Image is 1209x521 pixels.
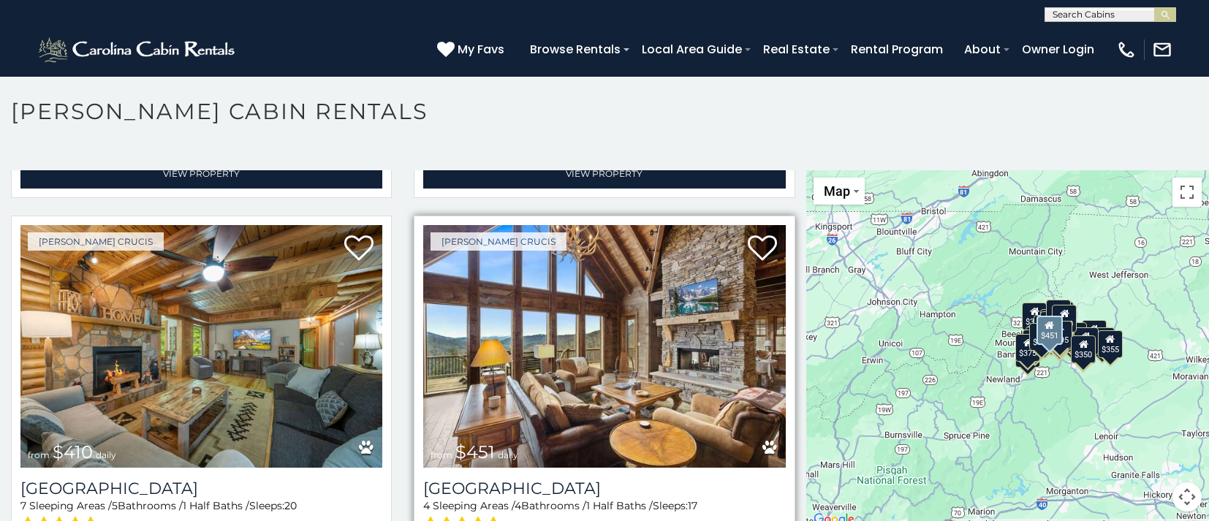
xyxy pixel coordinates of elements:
span: daily [498,449,518,460]
span: from [28,449,50,460]
button: Toggle fullscreen view [1172,178,1202,207]
div: $345 [1015,340,1040,368]
a: [PERSON_NAME] Crucis [431,232,566,251]
a: [PERSON_NAME] Crucis [28,232,164,251]
span: 4 [423,499,430,512]
div: $355 [1098,330,1123,358]
div: $480 [1047,324,1072,351]
a: About [957,37,1008,62]
a: Local Area Guide [634,37,749,62]
a: [GEOGRAPHIC_DATA] [423,479,785,498]
span: 5 [112,499,118,512]
span: 1 Half Baths / [183,499,249,512]
a: Owner Login [1015,37,1102,62]
div: $400 [1029,323,1054,351]
span: $451 [455,441,495,463]
span: 1 Half Baths / [586,499,653,512]
div: $299 [1074,327,1099,355]
img: White-1-2.png [37,35,239,64]
a: Real Estate [756,37,837,62]
a: Browse Rentals [523,37,628,62]
a: View Property [423,159,785,189]
span: from [431,449,452,460]
div: $250 [1053,305,1077,332]
span: 20 [284,499,297,512]
a: Add to favorites [748,234,777,265]
span: 17 [688,499,697,512]
div: $305 [1023,302,1047,330]
div: $451 [1036,316,1063,345]
button: Map camera controls [1172,482,1202,512]
a: Cucumber Tree Lodge from $451 daily [423,225,785,468]
h3: Mountainside Lodge [20,479,382,498]
a: Rental Program [844,37,950,62]
div: $350 [1072,335,1096,363]
img: Mountainside Lodge [20,225,382,468]
span: 4 [515,499,521,512]
a: Mountainside Lodge from $410 daily [20,225,382,468]
div: $395 [1047,320,1072,348]
div: $930 [1082,320,1107,348]
img: phone-regular-white.png [1116,39,1137,60]
a: [GEOGRAPHIC_DATA] [20,479,382,498]
span: 7 [20,499,26,512]
div: $355 [1090,327,1115,354]
img: mail-regular-white.png [1152,39,1172,60]
div: $320 [1046,299,1071,327]
div: $675 [1048,322,1073,350]
span: $410 [53,441,93,463]
a: My Favs [437,40,508,59]
span: daily [96,449,116,460]
span: My Favs [458,40,504,58]
a: View Property [20,159,382,189]
button: Change map style [814,178,865,205]
img: Cucumber Tree Lodge [423,225,785,468]
div: $375 [1016,333,1041,361]
h3: Cucumber Tree Lodge [423,479,785,498]
a: Add to favorites [344,234,374,265]
span: Map [824,183,850,199]
div: $315 [1047,324,1072,352]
